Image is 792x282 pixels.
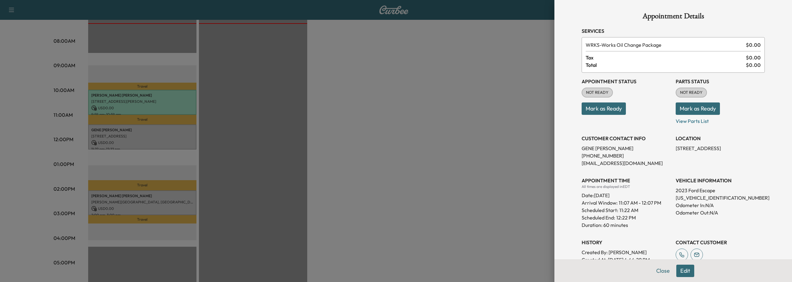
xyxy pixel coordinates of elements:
p: Scheduled End: [582,214,615,221]
button: Close [652,265,674,277]
span: $ 0.00 [746,54,761,61]
h3: APPOINTMENT TIME [582,177,671,184]
div: All times are displayed in EDT [582,184,671,189]
h1: Appointment Details [582,12,765,22]
p: Created At : [DATE] 4:44:29 PM [582,256,671,263]
p: Duration: 60 minutes [582,221,671,229]
button: Mark as Ready [582,102,626,115]
h3: Parts Status [676,78,765,85]
p: Odometer Out: N/A [676,209,765,216]
p: Scheduled Start: [582,206,618,214]
span: 11:07 AM - 12:07 PM [619,199,661,206]
p: Odometer In: N/A [676,202,765,209]
span: Total [586,61,746,69]
p: 11:22 AM [619,206,638,214]
h3: History [582,239,671,246]
p: [EMAIL_ADDRESS][DOMAIN_NAME] [582,159,671,167]
div: Date: [DATE] [582,189,671,199]
h3: LOCATION [676,135,765,142]
span: $ 0.00 [746,41,761,49]
span: $ 0.00 [746,61,761,69]
p: Arrival Window: [582,199,671,206]
span: Tax [586,54,746,61]
p: View Parts List [676,115,765,125]
button: Edit [676,265,694,277]
span: NOT READY [676,89,706,96]
span: Works Oil Change Package [586,41,743,49]
p: 2023 Ford Escape [676,187,765,194]
p: [PHONE_NUMBER] [582,152,671,159]
h3: CONTACT CUSTOMER [676,239,765,246]
h3: VEHICLE INFORMATION [676,177,765,184]
p: 12:22 PM [616,214,636,221]
p: Created By : [PERSON_NAME] [582,249,671,256]
p: GENE [PERSON_NAME] [582,145,671,152]
h3: Services [582,27,765,35]
button: Mark as Ready [676,102,720,115]
p: [STREET_ADDRESS] [676,145,765,152]
h3: CUSTOMER CONTACT INFO [582,135,671,142]
span: NOT READY [582,89,612,96]
h3: Appointment Status [582,78,671,85]
p: [US_VEHICLE_IDENTIFICATION_NUMBER] [676,194,765,202]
